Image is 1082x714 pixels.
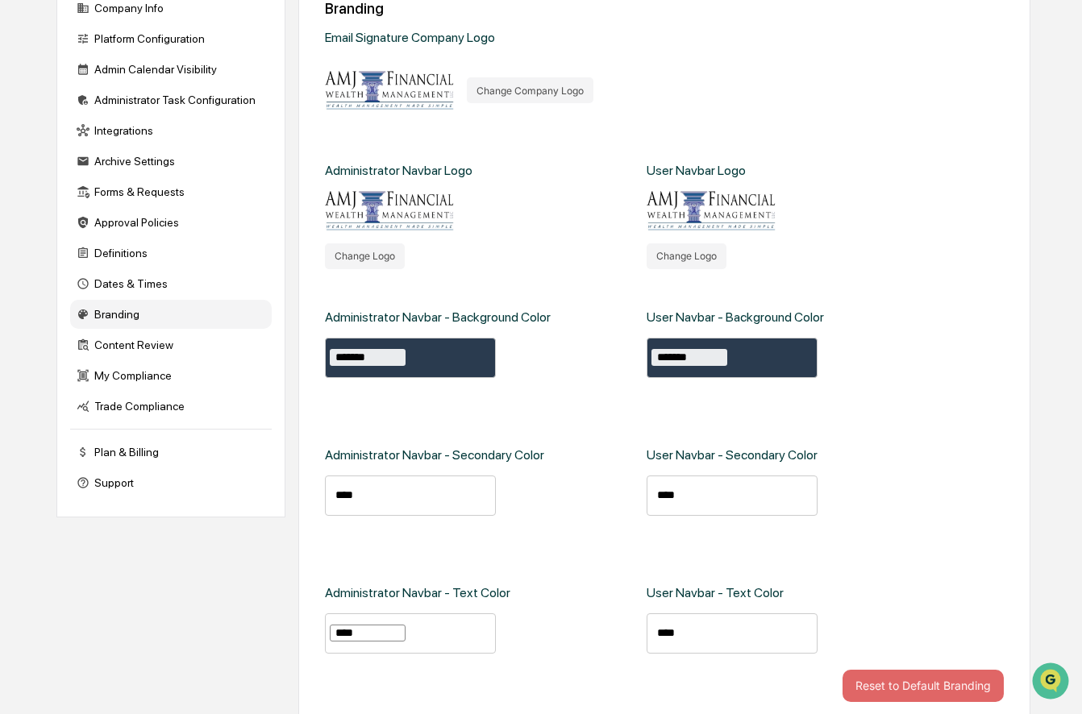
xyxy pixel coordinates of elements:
p: How can we help? [16,34,293,60]
div: Administrator Navbar Logo [325,163,472,178]
a: 🔎Data Lookup [10,227,108,256]
div: Email Signature Company Logo [325,30,630,45]
button: Start new chat [274,128,293,147]
div: Trade Compliance [70,392,272,421]
div: 🖐️ [16,205,29,218]
div: Administrator Task Configuration [70,85,272,114]
div: Dates & Times [70,269,272,298]
div: Plan & Billing [70,438,272,467]
span: Pylon [160,273,195,285]
a: 🗄️Attestations [110,197,206,226]
button: Change Logo [325,243,405,269]
div: Archive Settings [70,147,272,176]
div: 🔎 [16,235,29,248]
div: Administrator Navbar - Text Color [325,585,510,600]
img: 1746055101610-c473b297-6a78-478c-a979-82029cc54cd1 [16,123,45,152]
div: Support [70,468,272,497]
span: Data Lookup [32,234,102,250]
div: User Navbar - Background Color [647,309,824,325]
a: 🖐️Preclearance [10,197,110,226]
button: Reset to Default Branding [843,670,1004,702]
div: User Navbar - Text Color [647,585,784,600]
button: Change Logo [647,243,726,269]
button: Change Company Logo [467,77,593,103]
div: 🗄️ [117,205,130,218]
div: User Navbar - Secondary Color [647,447,818,463]
div: Approval Policies [70,208,272,237]
div: User Navbar Logo [647,163,746,178]
div: My Compliance [70,361,272,390]
div: Platform Configuration [70,24,272,53]
span: Attestations [133,203,200,219]
span: Preclearance [32,203,104,219]
iframe: Open customer support [1030,661,1074,704]
div: Admin Calendar Visibility [70,55,272,84]
div: Start new chat [55,123,264,139]
div: Definitions [70,239,272,268]
div: Administrator Navbar - Background Color [325,309,551,325]
div: Branding [70,300,272,329]
div: Integrations [70,116,272,145]
div: Forms & Requests [70,177,272,206]
div: Administrator Navbar - Secondary Color [325,447,544,463]
img: Organization Logo [325,71,454,110]
a: Powered byPylon [114,272,195,285]
div: We're available if you need us! [55,139,204,152]
img: User Logo [647,191,776,230]
img: Adnmin Logo [325,191,454,230]
div: Content Review [70,330,272,359]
